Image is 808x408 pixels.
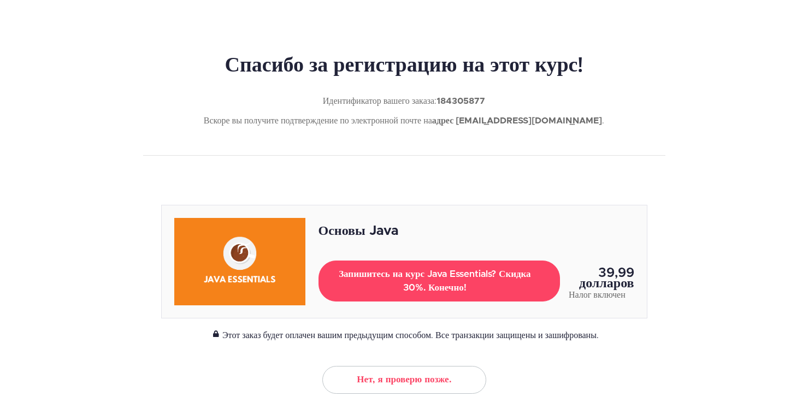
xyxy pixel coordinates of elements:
[322,366,486,394] a: Нет, я проверю позже.
[602,116,604,125] font: .
[323,97,437,105] font: Идентификатор вашего заказа:
[579,267,634,290] font: 39,99 долларов
[225,55,583,76] font: Спасибо за регистрацию на этот курс!
[222,331,599,340] font: Этот заказ будет оплачен вашим предыдущим способом. Все транзакции защищены и зашифрованы.
[437,97,485,105] font: 184305877
[319,224,398,238] font: Основы Java
[432,116,602,125] font: адрес [EMAIL_ADDRESS][DOMAIN_NAME]
[569,291,626,299] font: Налог включен
[357,375,451,384] font: Нет, я проверю позже.
[319,261,561,301] button: Запишитесь на курс Java Essentials? Скидка 30%. Конечно!
[204,116,432,125] font: Вскоре вы получите подтверждение по электронной почте на
[339,269,530,292] font: Запишитесь на курс Java Essentials? Скидка 30%. Конечно!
